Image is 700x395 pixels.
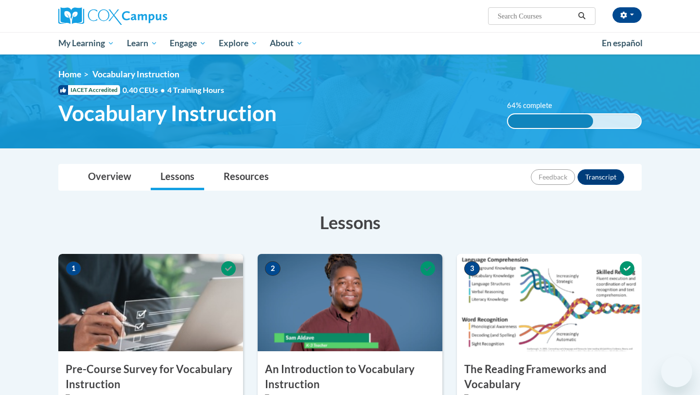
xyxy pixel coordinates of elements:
a: Cox Campus [58,7,243,25]
button: Feedback [531,169,575,185]
span: About [270,37,303,49]
span: Explore [219,37,258,49]
h3: Pre-Course Survey for Vocabulary Instruction [58,362,243,392]
span: Engage [170,37,206,49]
span: Vocabulary Instruction [92,69,179,79]
img: Course Image [457,254,642,351]
span: En español [602,38,643,48]
span: 2 [265,261,280,276]
h3: Lessons [58,210,642,234]
h3: The Reading Frameworks and Vocabulary [457,362,642,392]
h3: An Introduction to Vocabulary Instruction [258,362,442,392]
img: Cox Campus [58,7,167,25]
span: 3 [464,261,480,276]
span: • [160,85,165,94]
a: My Learning [52,32,121,54]
a: Explore [212,32,264,54]
a: Overview [78,164,141,190]
a: Engage [163,32,212,54]
a: About [264,32,310,54]
iframe: Button to launch messaging window [661,356,692,387]
a: Lessons [151,164,204,190]
a: Home [58,69,81,79]
span: 1 [66,261,81,276]
div: Main menu [44,32,656,54]
span: Vocabulary Instruction [58,100,277,126]
button: Account Settings [612,7,642,23]
span: Learn [127,37,157,49]
a: En español [595,33,649,54]
a: Learn [121,32,164,54]
input: Search Courses [497,10,575,22]
label: 64% complete [507,100,563,111]
button: Transcript [577,169,624,185]
span: 4 Training Hours [167,85,224,94]
span: IACET Accredited [58,85,120,95]
a: Resources [214,164,279,190]
img: Course Image [258,254,442,351]
span: My Learning [58,37,114,49]
span: 0.40 CEUs [122,85,167,95]
button: Search [575,10,589,22]
img: Course Image [58,254,243,351]
div: 64% complete [508,114,593,128]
